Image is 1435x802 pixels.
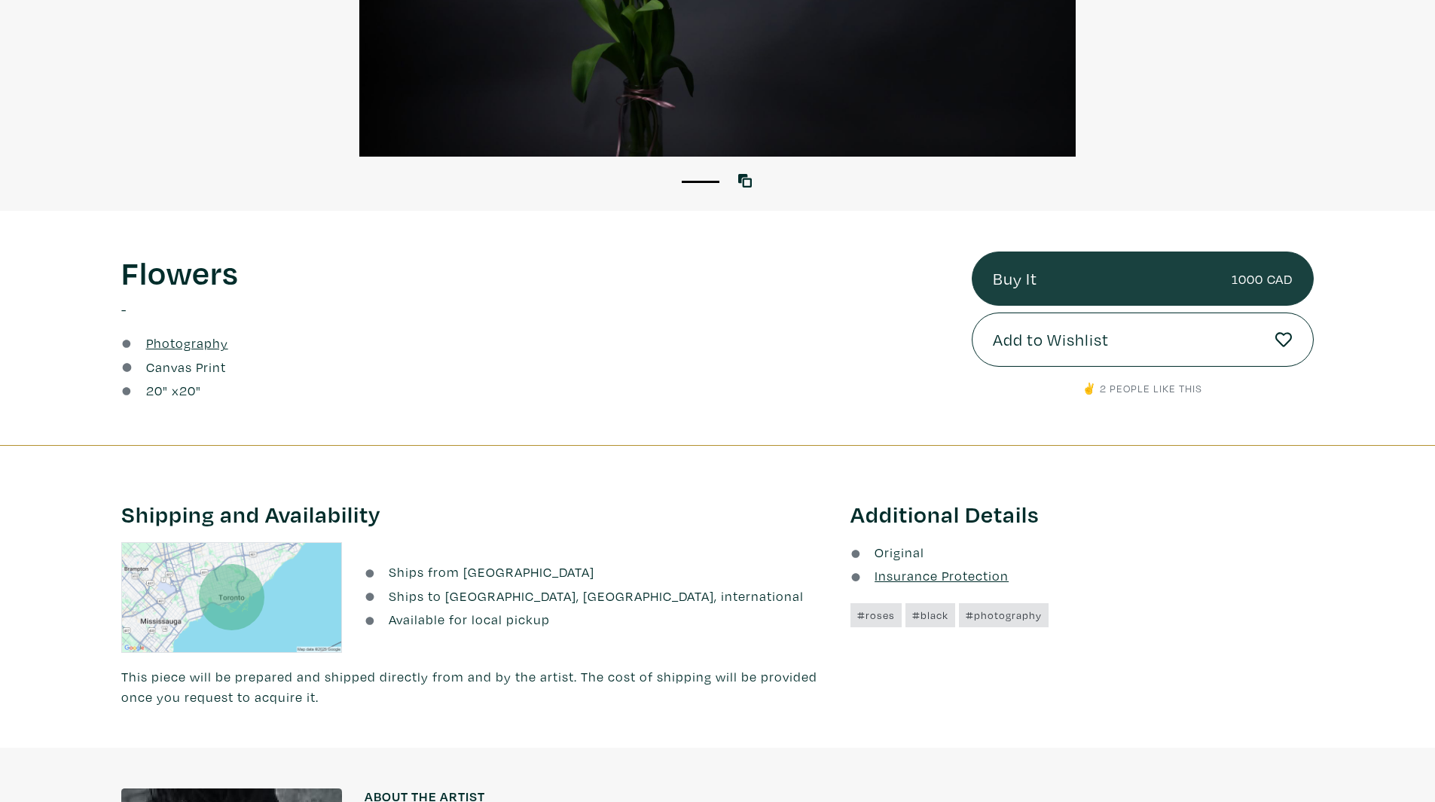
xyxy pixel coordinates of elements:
[146,382,163,399] span: 20
[146,357,226,377] a: Canvas Print
[121,299,949,319] p: -
[850,567,1009,584] a: Insurance Protection
[972,380,1314,397] p: ✌️ 2 people like this
[972,313,1314,367] button: Add to Wishlist
[365,586,828,606] li: Ships to [GEOGRAPHIC_DATA], [GEOGRAPHIC_DATA], international
[850,500,1314,529] h3: Additional Details
[121,252,949,292] h1: Flowers
[365,609,828,630] li: Available for local pickup
[146,334,228,352] u: Photography
[179,382,196,399] span: 20
[959,603,1049,627] a: #photography
[875,567,1009,584] u: Insurance Protection
[850,603,902,627] a: #roses
[146,380,201,401] div: " x "
[146,333,228,353] a: Photography
[850,542,1314,563] li: Original
[121,542,341,653] img: staticmap
[1232,269,1293,289] small: 1000 CAD
[993,327,1109,352] span: Add to Wishlist
[121,500,828,529] h3: Shipping and Availability
[972,252,1314,306] a: Buy It1000 CAD
[905,603,955,627] a: #black
[121,666,828,707] p: This piece will be prepared and shipped directly from and by the artist. The cost of shipping wil...
[365,562,828,582] li: Ships from [GEOGRAPHIC_DATA]
[682,181,719,183] button: 1 of 1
